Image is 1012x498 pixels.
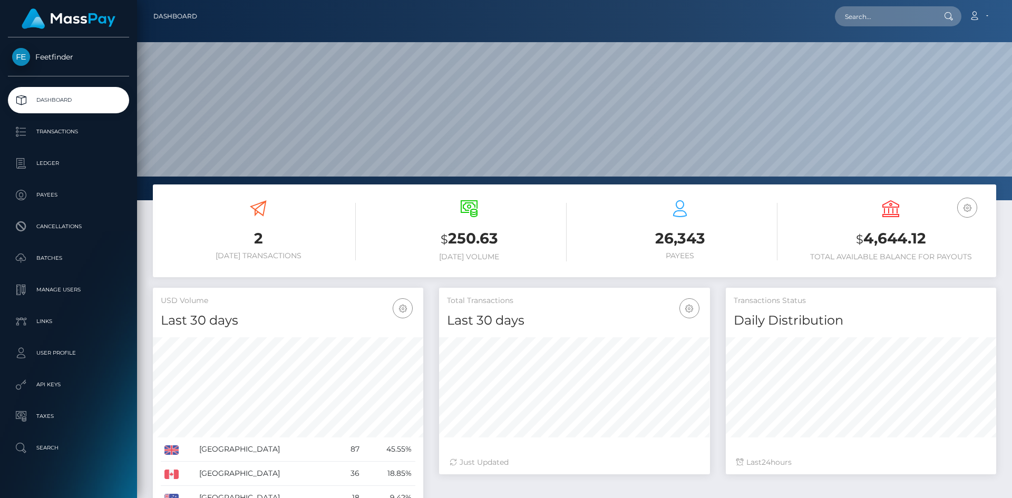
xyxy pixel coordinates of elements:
td: 18.85% [363,462,416,486]
p: Payees [12,187,125,203]
h4: Daily Distribution [734,311,988,330]
h6: [DATE] Transactions [161,251,356,260]
img: MassPay Logo [22,8,115,29]
p: Dashboard [12,92,125,108]
a: Cancellations [8,213,129,240]
a: Dashboard [8,87,129,113]
a: Taxes [8,403,129,429]
a: Ledger [8,150,129,177]
p: Batches [12,250,125,266]
h3: 250.63 [372,228,567,250]
td: [GEOGRAPHIC_DATA] [196,437,337,462]
p: Cancellations [12,219,125,235]
small: $ [856,232,863,247]
a: Transactions [8,119,129,145]
h6: Payees [582,251,777,260]
span: Feetfinder [8,52,129,62]
a: Payees [8,182,129,208]
p: Ledger [12,155,125,171]
h5: USD Volume [161,296,415,306]
span: 24 [762,457,771,467]
h4: Last 30 days [161,311,415,330]
img: Feetfinder [12,48,30,66]
td: 36 [337,462,363,486]
img: GB.png [164,445,179,455]
input: Search... [835,6,934,26]
div: Just Updated [450,457,699,468]
a: Search [8,435,129,461]
h5: Total Transactions [447,296,702,306]
td: 87 [337,437,363,462]
p: API Keys [12,377,125,393]
a: Batches [8,245,129,271]
h3: 2 [161,228,356,249]
a: API Keys [8,372,129,398]
h6: Total Available Balance for Payouts [793,252,988,261]
a: Manage Users [8,277,129,303]
img: CA.png [164,470,179,479]
td: 45.55% [363,437,416,462]
a: Links [8,308,129,335]
p: Manage Users [12,282,125,298]
small: $ [441,232,448,247]
h3: 26,343 [582,228,777,249]
a: User Profile [8,340,129,366]
h5: Transactions Status [734,296,988,306]
p: Transactions [12,124,125,140]
h6: [DATE] Volume [372,252,567,261]
h3: 4,644.12 [793,228,988,250]
p: Search [12,440,125,456]
p: User Profile [12,345,125,361]
a: Dashboard [153,5,197,27]
p: Taxes [12,408,125,424]
td: [GEOGRAPHIC_DATA] [196,462,337,486]
p: Links [12,314,125,329]
div: Last hours [736,457,986,468]
h4: Last 30 days [447,311,702,330]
